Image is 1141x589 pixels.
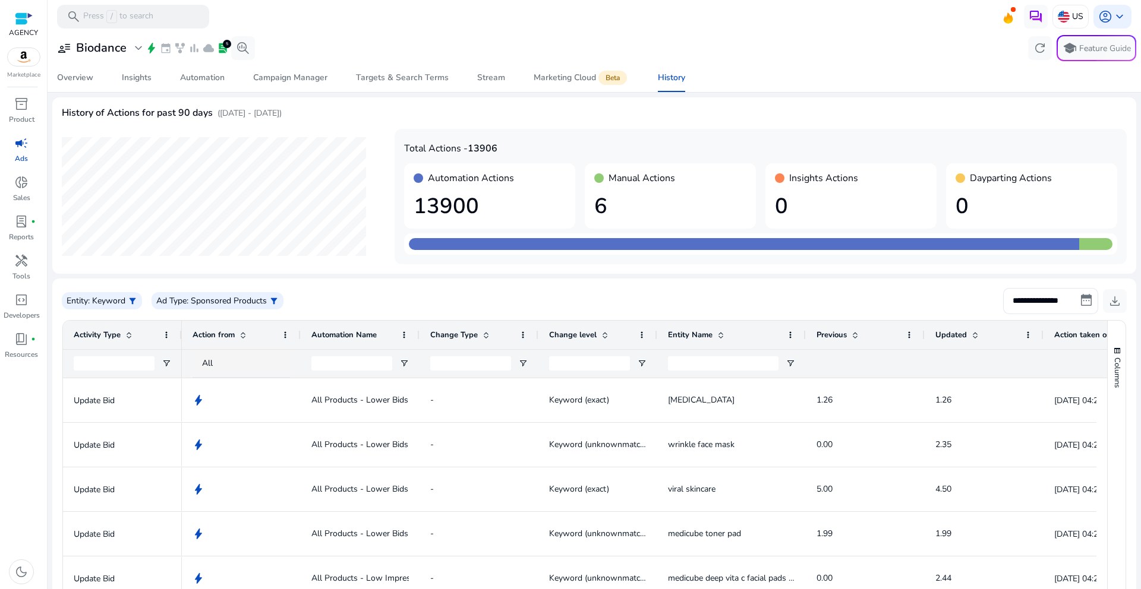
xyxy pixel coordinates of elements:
[193,528,204,540] span: bolt
[14,565,29,579] span: dark_mode
[202,357,213,369] span: All
[1057,35,1136,61] button: schoolFeature Guide
[67,9,81,24] span: search
[598,71,627,85] span: Beta
[414,194,566,219] h1: 13900
[518,359,528,368] button: Open Filter Menu
[9,27,38,38] p: AGENCY
[430,483,434,495] span: -
[14,97,29,111] span: inventory_2
[311,388,522,412] span: All Products - Lower Bids - SP Keywords (14 days)-v3.1
[477,74,505,82] div: Stream
[935,572,951,584] span: 2.44
[14,293,29,307] span: code_blocks
[1072,6,1083,27] p: US
[193,439,204,451] span: bolt
[430,572,434,584] span: -
[269,296,279,306] span: filter_alt
[549,394,609,406] span: Keyword (exact)
[468,142,497,155] b: 13906
[1112,357,1123,388] span: Columns
[1079,43,1131,55] p: Feature Guide
[156,294,187,307] p: Ad Type
[193,572,204,584] span: bolt
[668,528,741,539] span: medicube toner pad
[311,477,522,501] span: All Products - Lower Bids - SP Keywords (14 days)-v3.1
[430,439,434,450] span: -
[9,114,34,125] p: Product
[1108,294,1122,308] span: download
[180,74,225,82] div: Automation
[122,74,152,82] div: Insights
[1033,41,1047,55] span: refresh
[935,528,951,539] span: 1.99
[14,214,29,229] span: lab_profile
[188,42,200,54] span: bar_chart
[12,271,30,281] p: Tools
[146,42,157,54] span: bolt
[775,194,927,219] h1: 0
[13,192,30,203] p: Sales
[76,41,127,55] h3: Biodance
[193,394,204,406] span: bolt
[83,10,153,23] p: Press to search
[74,477,171,502] p: Update Bid
[1054,330,1111,340] span: Action taken on
[4,310,40,321] p: Developers
[609,173,675,184] h4: Manual Actions
[668,439,735,450] span: wrinkle face mask
[817,439,833,450] span: 0.00
[106,10,117,23] span: /
[399,359,409,368] button: Open Filter Menu
[1098,9,1112,24] span: account_circle
[430,356,511,370] input: Change Type Filter Input
[817,330,847,340] span: Previous
[668,483,716,495] span: viral skincare
[786,359,795,368] button: Open Filter Menu
[311,432,522,457] span: All Products - Lower Bids - SP Keywords (14 days)-v3.1
[14,332,29,346] span: book_4
[31,219,36,224] span: fiber_manual_record
[549,483,609,495] span: Keyword (exact)
[14,254,29,268] span: handyman
[74,522,171,546] p: Update Bid
[970,173,1052,184] h4: Dayparting Actions
[9,232,34,242] p: Reports
[217,42,229,54] span: lab_profile
[356,74,449,82] div: Targets & Search Terms
[534,73,629,83] div: Marketing Cloud
[223,40,231,48] div: 5
[131,41,146,55] span: expand_more
[15,153,28,164] p: Ads
[935,330,967,340] span: Updated
[128,296,137,306] span: filter_alt
[549,528,663,539] span: Keyword (unknownmatchtype)
[67,294,88,307] p: Entity
[1028,36,1052,60] button: refresh
[193,330,235,340] span: Action from
[174,42,186,54] span: family_history
[428,173,514,184] h4: Automation Actions
[311,330,377,340] span: Automation Name
[430,330,478,340] span: Change Type
[637,359,647,368] button: Open Filter Menu
[62,107,213,119] h4: History of Actions for past 90 days
[74,356,155,370] input: Activity Type Filter Input
[236,41,250,55] span: search_insights
[935,394,951,406] span: 1.26
[88,294,125,307] p: : Keyword
[956,194,1108,219] h1: 0
[658,74,685,82] div: History
[74,388,171,413] p: Update Bid
[817,528,833,539] span: 1.99
[74,433,171,457] p: Update Bid
[5,349,38,360] p: Resources
[218,107,282,119] p: ([DATE] - [DATE])
[668,394,735,406] span: [MEDICAL_DATA]
[1063,41,1077,55] span: school
[253,74,327,82] div: Campaign Manager
[311,521,522,546] span: All Products - Lower Bids - SP Keywords (14 days)-v3.1
[549,330,597,340] span: Change level
[203,42,215,54] span: cloud
[160,42,172,54] span: event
